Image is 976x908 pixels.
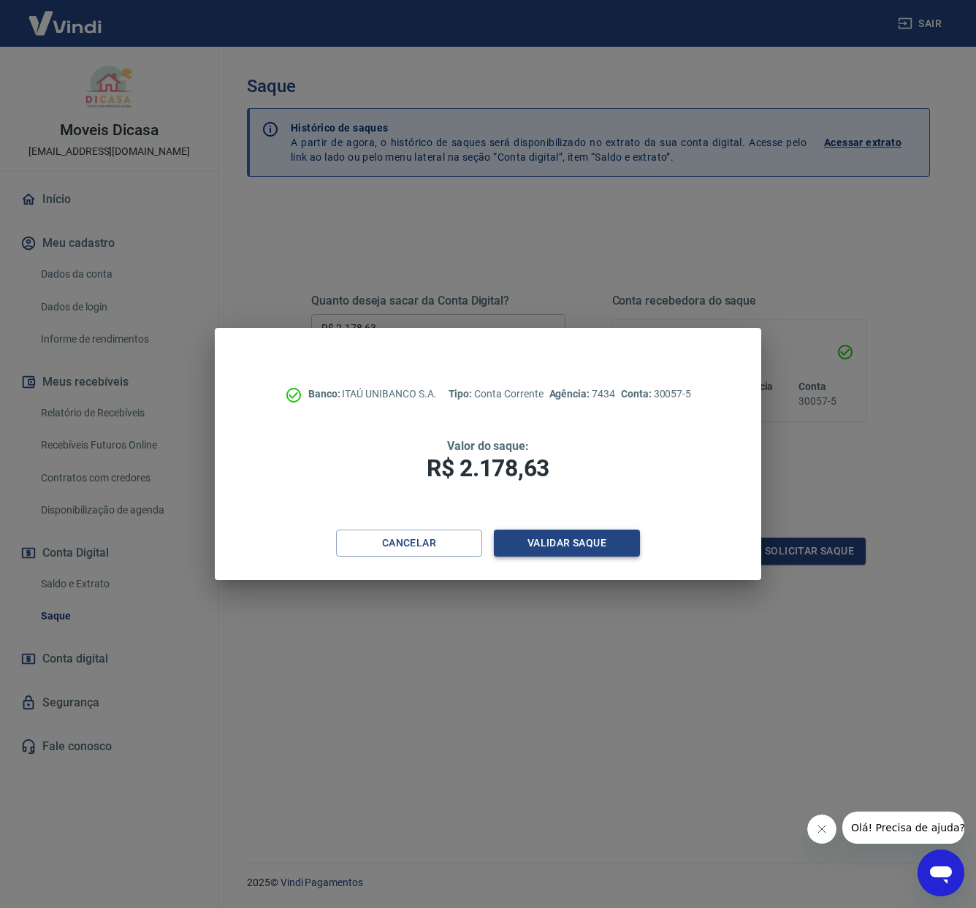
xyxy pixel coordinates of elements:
[449,388,475,400] span: Tipo:
[549,386,615,402] p: 7434
[308,388,343,400] span: Banco:
[447,439,529,453] span: Valor do saque:
[308,386,437,402] p: ITAÚ UNIBANCO S.A.
[842,812,964,844] iframe: Mensagem da empresa
[621,386,691,402] p: 30057-5
[427,454,549,482] span: R$ 2.178,63
[9,10,123,22] span: Olá! Precisa de ajuda?
[918,850,964,896] iframe: Botão para abrir a janela de mensagens
[449,386,544,402] p: Conta Corrente
[621,388,654,400] span: Conta:
[807,814,836,844] iframe: Fechar mensagem
[549,388,592,400] span: Agência:
[494,530,640,557] button: Validar saque
[336,530,482,557] button: Cancelar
